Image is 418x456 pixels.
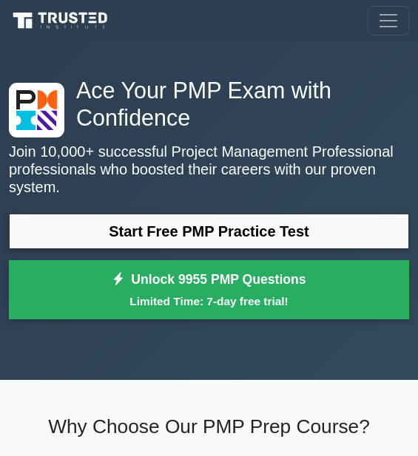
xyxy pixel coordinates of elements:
a: Start Free PMP Practice Test [9,214,409,249]
button: Toggle navigation [368,6,409,35]
p: Join 10,000+ successful Project Management Professional professionals who boosted their careers w... [9,143,409,196]
h2: Why Choose Our PMP Prep Course? [9,415,409,439]
a: Unlock 9955 PMP QuestionsLimited Time: 7-day free trial! [9,260,409,319]
small: Limited Time: 7-day free trial! [27,293,391,310]
h1: Ace Your PMP Exam with Confidence [9,77,409,131]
